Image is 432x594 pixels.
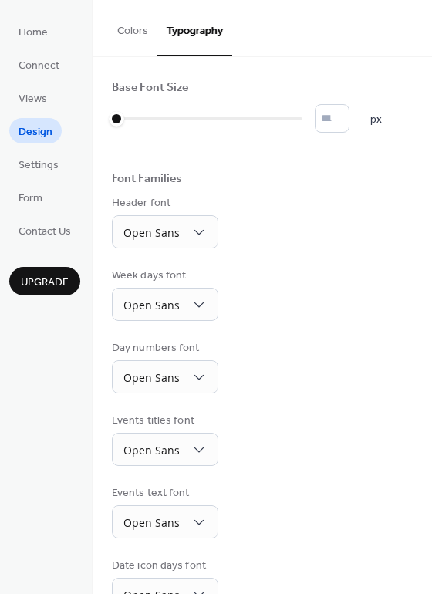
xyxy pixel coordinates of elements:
[19,191,42,207] span: Form
[112,171,182,187] div: Font Families
[112,558,215,574] div: Date icon days font
[123,225,180,240] span: Open Sans
[19,124,52,140] span: Design
[9,85,56,110] a: Views
[370,112,382,128] span: px
[112,80,188,96] div: Base Font Size
[9,151,68,177] a: Settings
[9,52,69,77] a: Connect
[19,25,48,41] span: Home
[112,268,215,284] div: Week days font
[123,298,180,312] span: Open Sans
[123,370,180,385] span: Open Sans
[19,91,47,107] span: Views
[123,443,180,457] span: Open Sans
[112,413,215,429] div: Events titles font
[9,118,62,143] a: Design
[9,218,80,243] a: Contact Us
[19,58,59,74] span: Connect
[112,340,215,356] div: Day numbers font
[112,195,215,211] div: Header font
[123,515,180,530] span: Open Sans
[9,19,57,44] a: Home
[21,275,69,291] span: Upgrade
[112,485,215,501] div: Events text font
[9,267,80,295] button: Upgrade
[19,157,59,174] span: Settings
[19,224,71,240] span: Contact Us
[9,184,52,210] a: Form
